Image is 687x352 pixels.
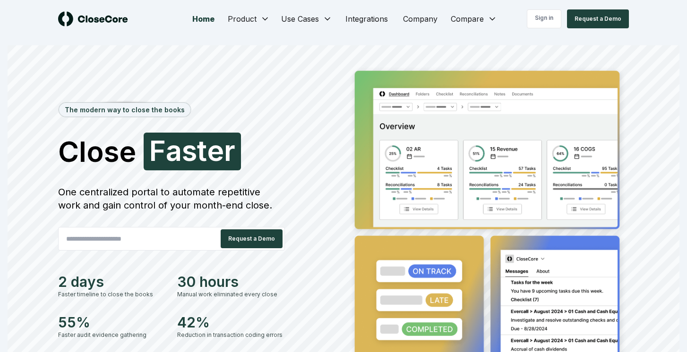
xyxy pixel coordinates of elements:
[224,136,235,165] span: r
[275,9,338,28] button: Use Cases
[338,9,395,28] a: Integrations
[221,229,283,248] button: Request a Demo
[58,185,285,212] div: One centralized portal to automate repetitive work and gain control of your month-end close.
[527,9,561,28] a: Sign in
[58,273,166,290] div: 2 days
[197,136,207,165] span: t
[149,136,166,165] span: F
[166,136,182,165] span: a
[567,9,629,28] button: Request a Demo
[281,13,319,25] span: Use Cases
[207,136,224,165] span: e
[58,314,166,331] div: 55%
[451,13,484,25] span: Compare
[58,11,128,26] img: logo
[58,290,166,299] div: Faster timeline to close the books
[177,290,285,299] div: Manual work eliminated every close
[58,137,136,166] span: Close
[177,314,285,331] div: 42%
[395,9,445,28] a: Company
[58,331,166,339] div: Faster audit evidence gathering
[222,9,275,28] button: Product
[228,13,257,25] span: Product
[182,136,197,165] span: s
[177,331,285,339] div: Reduction in transaction coding errors
[445,9,503,28] button: Compare
[185,9,222,28] a: Home
[59,103,190,117] div: The modern way to close the books
[177,273,285,290] div: 30 hours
